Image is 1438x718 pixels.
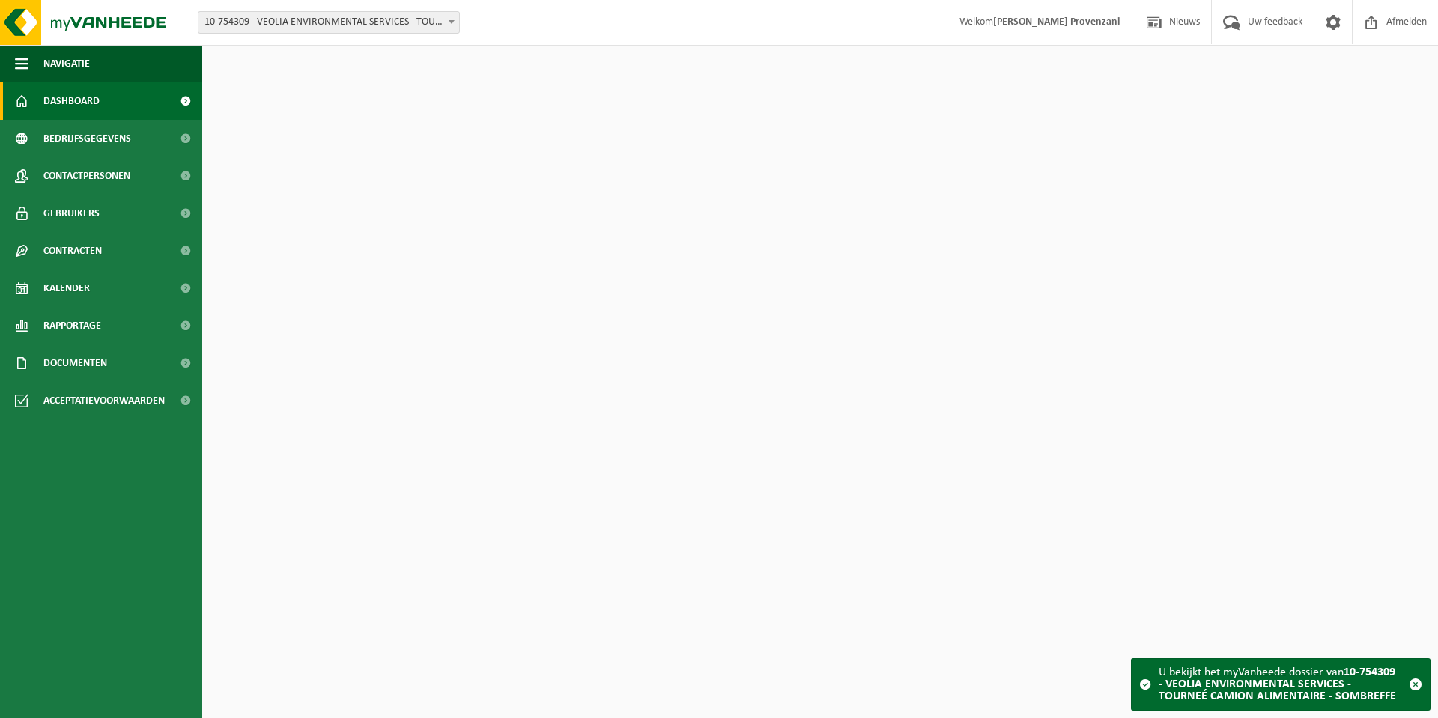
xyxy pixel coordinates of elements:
[43,232,102,270] span: Contracten
[43,270,90,307] span: Kalender
[43,45,90,82] span: Navigatie
[43,307,101,344] span: Rapportage
[198,11,460,34] span: 10-754309 - VEOLIA ENVIRONMENTAL SERVICES - TOURNEÉ CAMION ALIMENTAIRE - SOMBREFFE
[43,382,165,419] span: Acceptatievoorwaarden
[198,12,459,33] span: 10-754309 - VEOLIA ENVIRONMENTAL SERVICES - TOURNEÉ CAMION ALIMENTAIRE - SOMBREFFE
[1159,659,1401,710] div: U bekijkt het myVanheede dossier van
[43,157,130,195] span: Contactpersonen
[43,195,100,232] span: Gebruikers
[43,120,131,157] span: Bedrijfsgegevens
[43,344,107,382] span: Documenten
[43,82,100,120] span: Dashboard
[993,16,1120,28] strong: [PERSON_NAME] Provenzani
[1159,666,1396,702] strong: 10-754309 - VEOLIA ENVIRONMENTAL SERVICES - TOURNEÉ CAMION ALIMENTAIRE - SOMBREFFE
